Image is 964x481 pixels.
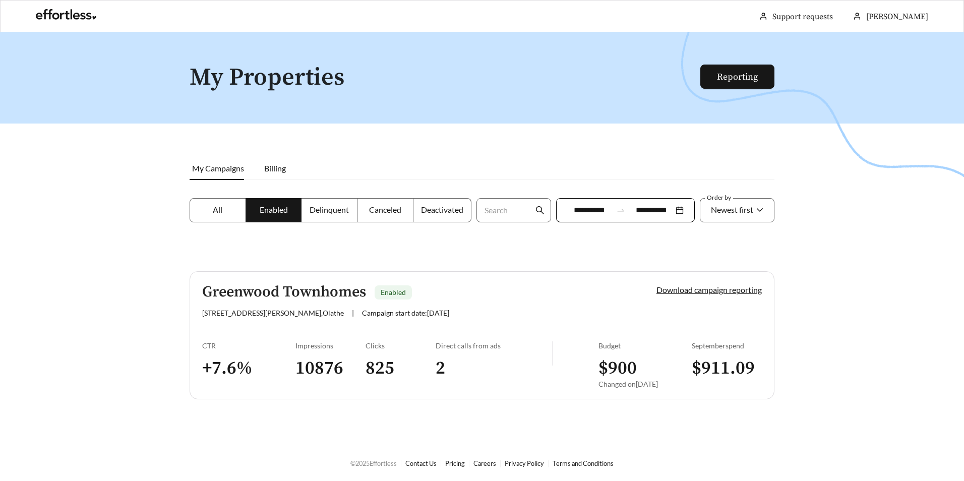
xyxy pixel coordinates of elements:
[264,163,286,173] span: Billing
[711,205,753,214] span: Newest first
[436,357,552,380] h3: 2
[295,341,366,350] div: Impressions
[366,341,436,350] div: Clicks
[369,205,401,214] span: Canceled
[866,12,928,22] span: [PERSON_NAME]
[362,309,449,317] span: Campaign start date: [DATE]
[421,205,463,214] span: Deactivated
[436,341,552,350] div: Direct calls from ads
[616,206,625,215] span: to
[202,341,295,350] div: CTR
[352,309,354,317] span: |
[772,12,833,22] a: Support requests
[616,206,625,215] span: swap-right
[190,65,701,91] h1: My Properties
[717,71,758,83] a: Reporting
[202,357,295,380] h3: + 7.6 %
[598,357,692,380] h3: $ 900
[692,357,762,380] h3: $ 911.09
[381,288,406,296] span: Enabled
[656,285,762,294] a: Download campaign reporting
[598,341,692,350] div: Budget
[202,309,344,317] span: [STREET_ADDRESS][PERSON_NAME] , Olathe
[260,205,288,214] span: Enabled
[295,357,366,380] h3: 10876
[552,341,553,366] img: line
[213,205,222,214] span: All
[202,284,366,300] h5: Greenwood Townhomes
[692,341,762,350] div: September spend
[535,206,545,215] span: search
[310,205,349,214] span: Delinquent
[192,163,244,173] span: My Campaigns
[366,357,436,380] h3: 825
[190,271,774,399] a: Greenwood TownhomesEnabled[STREET_ADDRESS][PERSON_NAME],Olathe|Campaign start date:[DATE]Download...
[700,65,774,89] button: Reporting
[598,380,692,388] div: Changed on [DATE]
